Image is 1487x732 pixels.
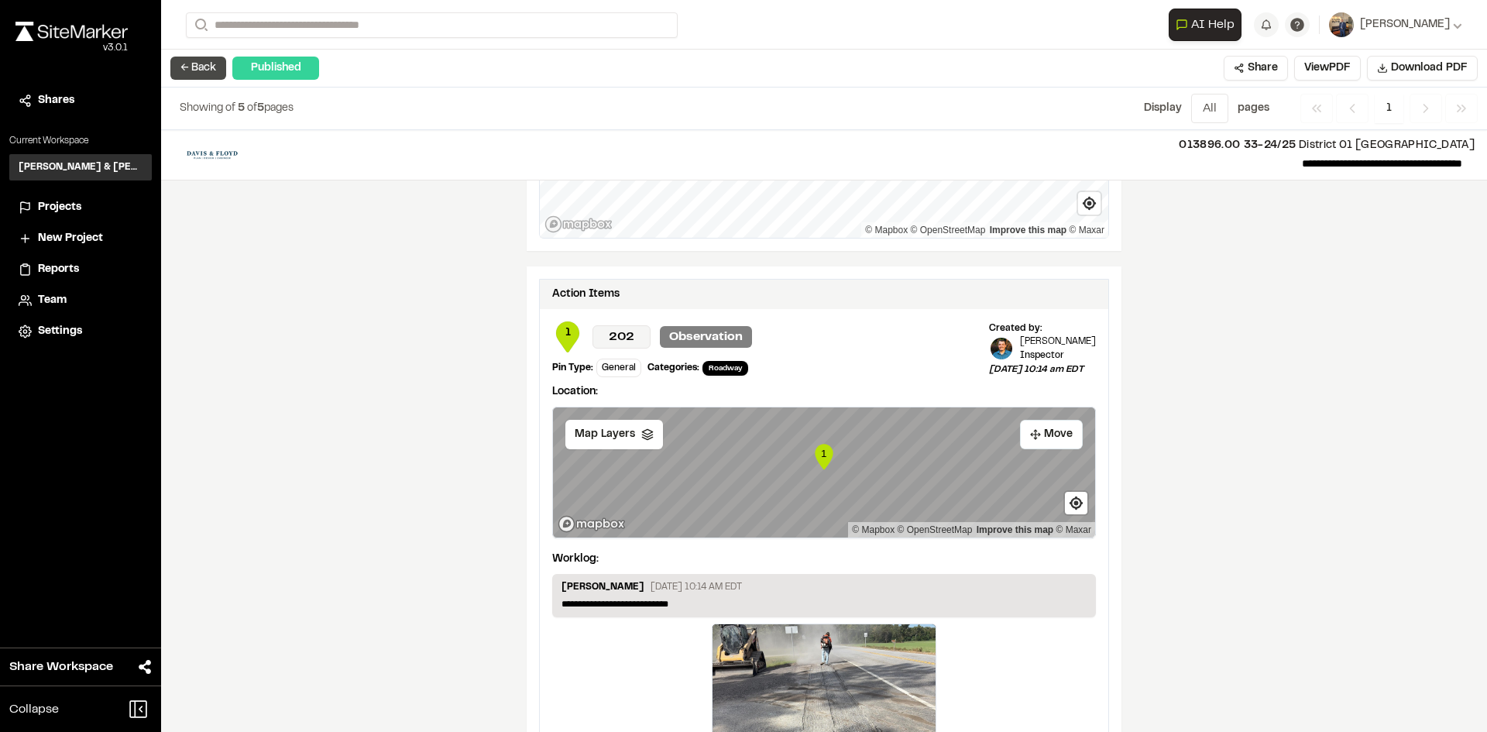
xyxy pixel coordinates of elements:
[544,215,613,233] a: Mapbox logo
[263,137,1475,154] p: District 01 [GEOGRAPHIC_DATA]
[1329,12,1462,37] button: [PERSON_NAME]
[19,92,143,109] a: Shares
[553,407,1095,538] canvas: Map
[812,442,836,473] div: Map marker
[38,230,103,247] span: New Project
[15,41,128,55] div: Oh geez...please don't...
[19,323,143,340] a: Settings
[651,580,742,594] p: [DATE] 10:14 AM EDT
[990,225,1066,235] a: Map feedback
[173,143,251,167] img: file
[1020,335,1096,349] p: [PERSON_NAME]
[186,12,214,38] button: Search
[552,325,583,342] span: 1
[38,292,67,309] span: Team
[1020,420,1083,449] button: Move
[552,286,620,303] div: Action Items
[1391,60,1468,77] span: Download PDF
[1329,12,1354,37] img: User
[852,524,895,535] a: Mapbox
[592,325,651,349] p: 202
[1238,100,1269,117] p: page s
[38,323,82,340] span: Settings
[257,104,264,113] span: 5
[977,524,1053,535] a: Map feedback
[1191,15,1235,34] span: AI Help
[865,225,908,235] a: Mapbox
[1056,524,1091,535] a: Maxar
[1065,492,1087,514] button: Find my location
[9,700,59,719] span: Collapse
[1179,141,1296,150] span: 013896.00 33-24/25
[238,104,245,113] span: 5
[9,134,152,148] p: Current Workspace
[19,160,143,174] h3: [PERSON_NAME] & [PERSON_NAME] Inc.
[1360,16,1450,33] span: [PERSON_NAME]
[989,363,1096,376] p: [DATE] 10:14 am EDT
[1144,100,1182,117] p: Display
[19,230,143,247] a: New Project
[1300,94,1478,123] nav: Navigation
[232,57,319,80] div: Published
[1191,94,1228,123] button: All
[1367,56,1478,81] button: Download PDF
[552,383,1096,400] p: Location:
[1375,94,1403,123] span: 1
[821,448,826,459] text: 1
[1020,349,1096,363] p: Inspector
[180,100,294,117] p: of pages
[552,551,599,568] p: Worklog:
[647,361,699,375] div: Categories:
[1078,192,1101,215] button: Find my location
[38,92,74,109] span: Shares
[1069,225,1104,235] a: Maxar
[19,292,143,309] a: Team
[911,225,986,235] a: OpenStreetMap
[1169,9,1241,41] button: Open AI Assistant
[898,524,973,535] a: OpenStreetMap
[180,104,238,113] span: Showing of
[19,199,143,216] a: Projects
[575,426,635,443] span: Map Layers
[19,261,143,278] a: Reports
[552,361,593,375] div: Pin Type:
[170,57,226,80] button: ← Back
[15,22,128,41] img: rebrand.png
[1294,56,1361,81] button: ViewPDF
[1169,9,1248,41] div: Open AI Assistant
[660,326,752,348] p: Observation
[38,261,79,278] span: Reports
[558,515,626,533] a: Mapbox logo
[561,580,644,597] p: [PERSON_NAME]
[702,361,748,376] span: Roadway
[596,359,641,377] div: General
[1224,56,1288,81] button: Share
[38,199,81,216] span: Projects
[989,321,1096,335] div: Created by:
[9,658,113,676] span: Share Workspace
